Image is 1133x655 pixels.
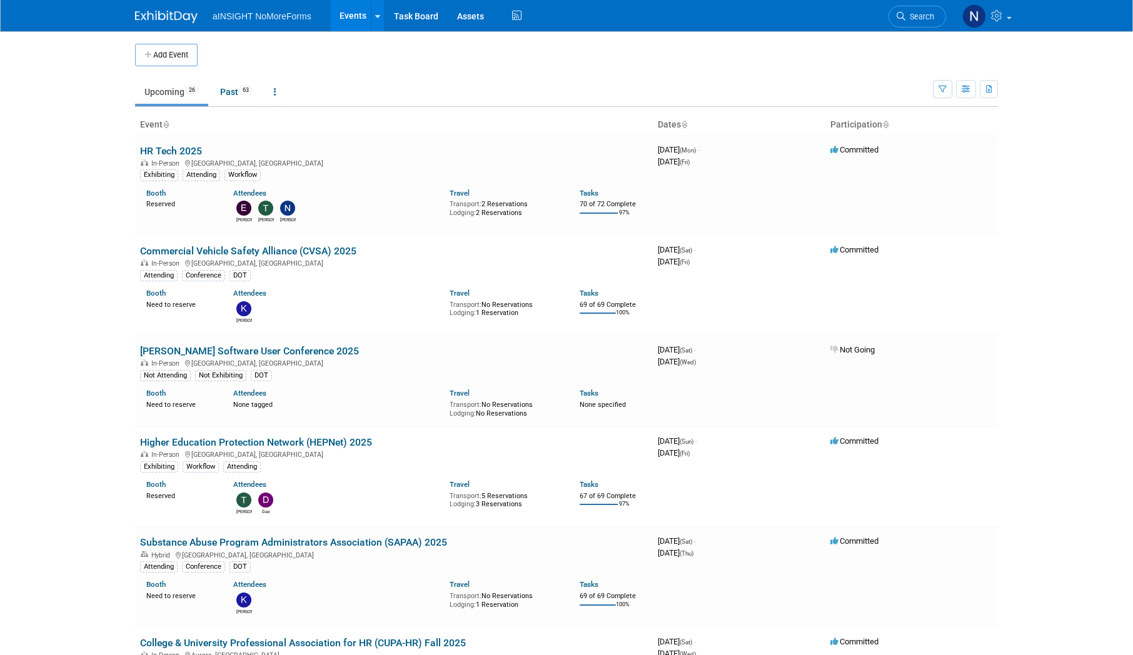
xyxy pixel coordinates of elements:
div: Kate Silvas [236,316,252,324]
a: Higher Education Protection Network (HEPNet) 2025 [140,436,372,448]
a: Attendees [233,580,266,589]
span: Transport: [450,200,481,208]
a: Travel [450,580,470,589]
a: Booth [146,389,166,397]
a: HR Tech 2025 [140,145,202,157]
span: Transport: [450,301,481,309]
div: None tagged [233,398,441,409]
a: Attendees [233,289,266,297]
div: No Reservations 1 Reservation [450,298,561,317]
span: Committed [830,637,879,646]
div: [GEOGRAPHIC_DATA], [GEOGRAPHIC_DATA] [140,449,648,459]
img: Dae Kim [258,492,273,507]
a: Upcoming26 [135,80,208,104]
div: Conference [182,270,225,281]
img: Hybrid Event [141,551,148,557]
div: Not Exhibiting [195,370,246,381]
span: (Mon) [680,147,696,154]
span: - [694,245,696,254]
span: - [695,436,697,446]
img: Nichole Brown [280,201,295,216]
span: Lodging: [450,601,476,609]
td: 97% [619,209,630,226]
a: Tasks [580,480,598,489]
div: No Reservations No Reservations [450,398,561,417]
div: Reserved [146,489,214,501]
div: Dae Kim [258,507,274,515]
a: Booth [146,289,166,297]
div: Attending [140,561,178,572]
div: No Reservations 1 Reservation [450,589,561,609]
div: 67 of 69 Complete [580,492,648,501]
img: Teresa Papanicolaou [236,492,251,507]
span: [DATE] [658,257,690,266]
a: Sort by Event Name [163,119,169,129]
span: (Sat) [680,347,692,354]
img: In-Person Event [141,159,148,166]
span: [DATE] [658,357,696,366]
th: Event [135,114,653,136]
a: College & University Professional Association for HR (CUPA-HR) Fall 2025 [140,637,466,649]
span: Hybrid [151,551,174,559]
span: Lodging: [450,209,476,217]
a: Tasks [580,389,598,397]
a: [PERSON_NAME] Software User Conference 2025 [140,345,359,357]
a: Past63 [211,80,262,104]
span: - [694,536,696,546]
div: Teresa Papanicolaou [236,507,252,515]
a: Booth [146,480,166,489]
span: [DATE] [658,436,697,446]
img: In-Person Event [141,359,148,366]
span: (Sat) [680,639,692,646]
span: [DATE] [658,245,696,254]
span: In-Person [151,451,183,459]
span: Lodging: [450,309,476,317]
img: Kate Silvas [236,592,251,607]
span: Lodging: [450,500,476,508]
span: aINSIGHT NoMoreForms [213,11,311,21]
div: Kate Silvas [236,607,252,615]
th: Dates [653,114,825,136]
span: In-Person [151,159,183,167]
img: In-Person Event [141,259,148,266]
a: Travel [450,480,470,489]
div: DOT [229,270,251,281]
div: Eric Guimond [236,216,252,223]
span: Transport: [450,401,481,409]
a: Attendees [233,480,266,489]
span: (Sat) [680,247,692,254]
a: Tasks [580,289,598,297]
span: (Fri) [680,259,690,266]
span: (Sun) [680,438,693,445]
a: Sort by Participation Type [882,119,889,129]
div: Need to reserve [146,589,214,601]
span: [DATE] [658,448,690,457]
div: Workflow [224,169,261,181]
a: Substance Abuse Program Administrators Association (SAPAA) 2025 [140,536,447,548]
span: (Wed) [680,359,696,366]
span: Transport: [450,492,481,500]
span: [DATE] [658,157,690,166]
td: 100% [616,309,630,326]
div: Exhibiting [140,461,178,472]
img: Teresa Papanicolaou [258,201,273,216]
div: DOT [229,561,251,572]
span: (Sat) [680,538,692,545]
a: Search [889,6,946,27]
a: Tasks [580,580,598,589]
div: Exhibiting [140,169,178,181]
div: Attending [223,461,261,472]
div: Teresa Papanicolaou [258,216,274,223]
span: - [698,145,700,154]
img: In-Person Event [141,451,148,457]
div: [GEOGRAPHIC_DATA], [GEOGRAPHIC_DATA] [140,257,648,267]
a: Commercial Vehicle Safety Alliance (CVSA) 2025 [140,245,356,257]
span: [DATE] [658,548,693,557]
div: DOT [251,370,272,381]
a: Sort by Start Date [681,119,687,129]
span: Transport: [450,592,481,600]
button: Add Event [135,44,198,66]
span: [DATE] [658,536,696,546]
div: Need to reserve [146,298,214,309]
span: (Fri) [680,450,690,457]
